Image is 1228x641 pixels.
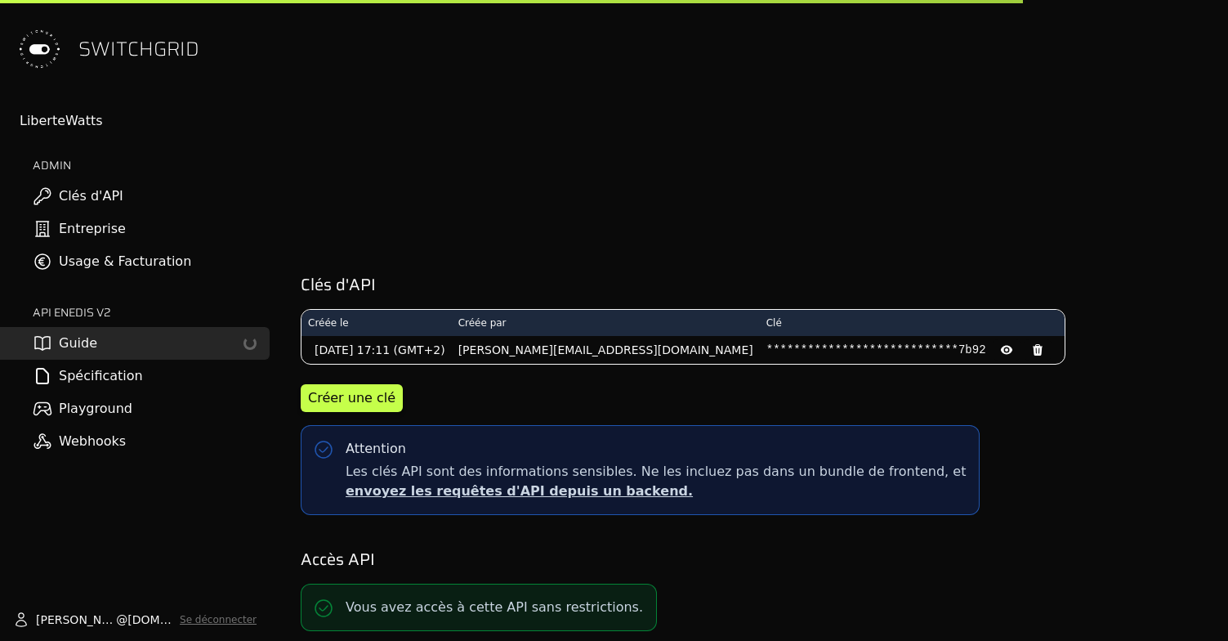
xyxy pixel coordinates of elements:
span: Les clés API sont des informations sensibles. Ne les incluez pas dans un bundle de frontend, et [346,462,966,501]
span: [PERSON_NAME].vanheusden [36,612,116,628]
td: [PERSON_NAME][EMAIL_ADDRESS][DOMAIN_NAME] [452,336,760,364]
div: Créer une clé [308,388,395,408]
span: [DOMAIN_NAME] [127,612,173,628]
td: [DATE] 17:11 (GMT+2) [301,336,452,364]
button: Créer une clé [301,384,403,412]
img: Switchgrid Logo [13,23,65,75]
th: Créée le [301,310,452,336]
th: Créée par [452,310,760,336]
p: Vous avez accès à cette API sans restrictions. [346,598,643,617]
h2: ADMIN [33,157,270,173]
div: loading [241,334,260,353]
h2: Clés d'API [301,273,1205,296]
span: SWITCHGRID [78,36,199,62]
th: Clé [760,310,1065,336]
div: Attention [346,439,406,459]
h2: API ENEDIS v2 [33,304,270,320]
div: LiberteWatts [20,111,270,131]
button: Se déconnecter [180,613,257,626]
h2: Accès API [301,548,1205,571]
p: envoyez les requêtes d'API depuis un backend. [346,482,966,501]
span: @ [116,612,127,628]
